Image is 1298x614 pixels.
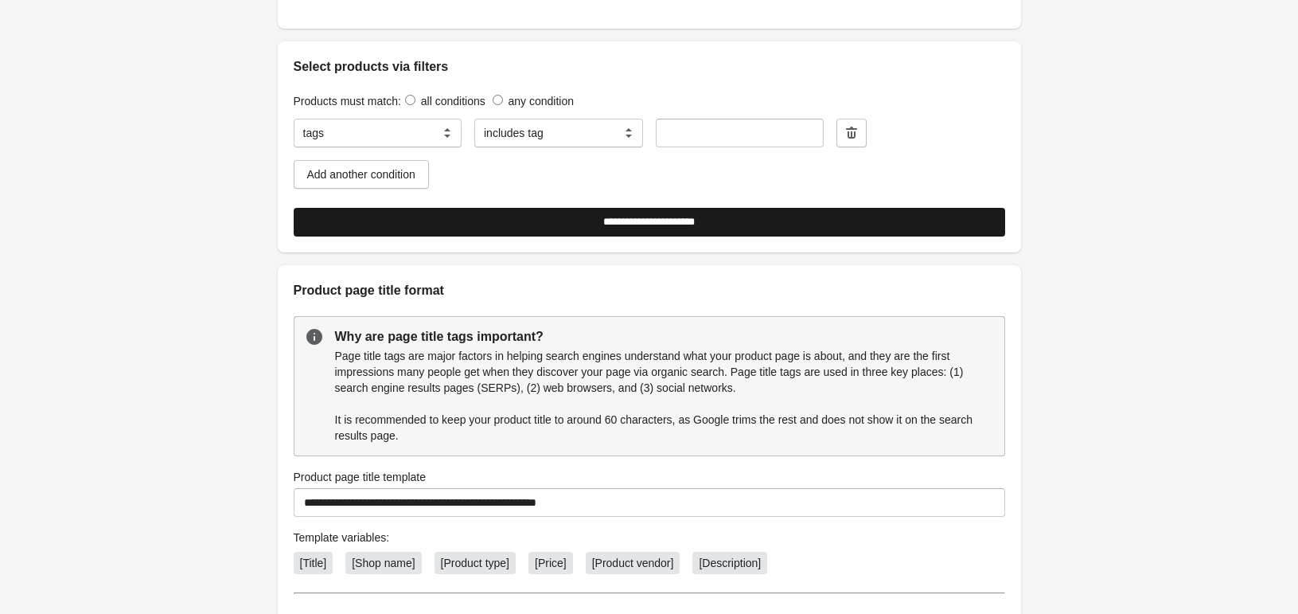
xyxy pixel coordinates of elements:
[352,557,415,569] span: [Shop name]
[294,469,427,485] label: Product page title template
[335,348,992,396] p: Page title tags are major factors in helping search engines understand what your product page is ...
[294,92,1005,109] div: Products must match:
[300,557,327,569] span: [Title]
[294,160,429,189] button: Add another condition
[441,557,509,569] span: [Product type]
[287,546,340,580] button: [Title]
[535,557,567,569] span: [Price]
[509,95,575,108] label: any condition
[522,546,579,580] button: [Price]
[335,412,992,444] p: It is recommended to keep your product title to around 60 characters, as Google trims the rest an...
[592,557,674,569] span: [Product vendor]
[335,327,992,346] p: Why are page title tags important?
[699,557,761,569] span: [Description]
[579,546,687,580] button: [Product vendor]
[428,546,522,580] button: [Product type]
[294,281,1005,300] h2: Product page title format
[294,57,1005,76] h2: Select products via filters
[686,546,774,580] button: [Description]
[307,168,415,181] div: Add another condition
[339,546,427,580] button: [Shop name]
[421,95,485,108] label: all conditions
